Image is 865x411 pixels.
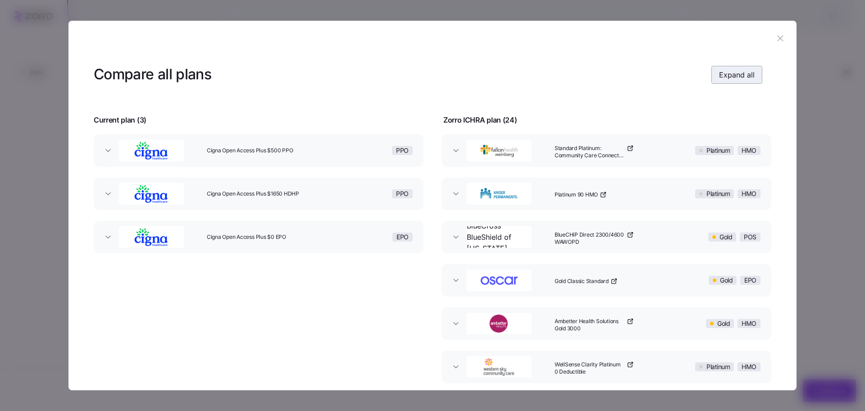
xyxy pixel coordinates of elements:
img: Cigna Healthcare [120,185,183,203]
span: Platinum 90 HMO [555,191,598,199]
span: HMO [742,320,756,328]
span: PPO [396,190,409,198]
span: HMO [742,190,756,198]
img: WellSense Health Plan [468,358,531,376]
span: Gold Classic Standard [555,278,609,285]
span: Standard Platinum: Community Care Connector Platinum [555,145,625,160]
button: AmbetterAmbetter Health Solutions Gold 3000GoldHMO [442,307,771,340]
span: HMO [742,363,756,371]
span: Cigna Open Access Plus $500 PPO [207,147,315,155]
span: BlueCHiP Direct 2300/4600 WAWOPD [555,231,625,247]
a: Standard Platinum: Community Care Connector Platinum [555,145,634,160]
img: Cigna Healthcare [120,142,183,160]
span: Current plan ( 3 ) [94,114,146,126]
span: Gold [720,276,733,284]
span: EPO [744,276,756,284]
span: Platinum [706,146,730,155]
button: WellSense Health PlanWellSense Clarity Platinum 0 DeductiblePlatinumHMO [442,351,771,383]
span: Expand all [719,69,755,80]
span: PPO [396,146,409,155]
span: Cigna Open Access Plus $1650 HDHP [207,190,315,198]
a: Ambetter Health Solutions Gold 3000 [555,318,634,333]
span: Zorro ICHRA plan ( 24 ) [443,114,517,126]
img: Fallon Health [468,142,531,160]
img: Kaiser Permanente [468,185,531,203]
span: WellSense Clarity Platinum 0 Deductible [555,361,625,376]
img: Cigna Healthcare [120,228,183,246]
button: Fallon HealthStandard Platinum: Community Care Connector PlatinumPlatinumHMO [442,134,771,167]
span: Platinum [706,363,730,371]
a: Platinum 90 HMO [555,191,607,199]
button: BlueCross BlueShield of [US_STATE]BlueCHiP Direct 2300/4600 WAWOPDGoldPOS [442,221,771,253]
button: Cigna HealthcareCigna Open Access Plus $1650 HDHPPPO [94,178,423,210]
span: Ambetter Health Solutions Gold 3000 [555,318,625,333]
h3: Compare all plans [94,64,211,85]
button: Expand all [711,66,762,84]
button: OscarGold Classic StandardGoldEPO [442,264,771,297]
button: Kaiser PermanentePlatinum 90 HMOPlatinumHMO [442,178,771,210]
button: Cigna HealthcareCigna Open Access Plus $0 EPOEPO [94,221,423,253]
span: POS [744,233,756,241]
a: BlueCHiP Direct 2300/4600 WAWOPD [555,231,634,247]
span: HMO [742,146,756,155]
span: Platinum [706,190,730,198]
span: Cigna Open Access Plus $0 EPO [207,233,315,241]
a: Gold Classic Standard [555,278,618,285]
span: Gold [719,233,732,241]
span: EPO [396,233,409,241]
button: Cigna HealthcareCigna Open Access Plus $500 PPOPPO [94,134,423,167]
img: Oscar [468,271,531,289]
span: BlueCross BlueShield of [US_STATE] [467,220,532,254]
img: Ambetter [468,315,531,333]
span: Gold [717,320,730,328]
a: WellSense Clarity Platinum 0 Deductible [555,361,634,376]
